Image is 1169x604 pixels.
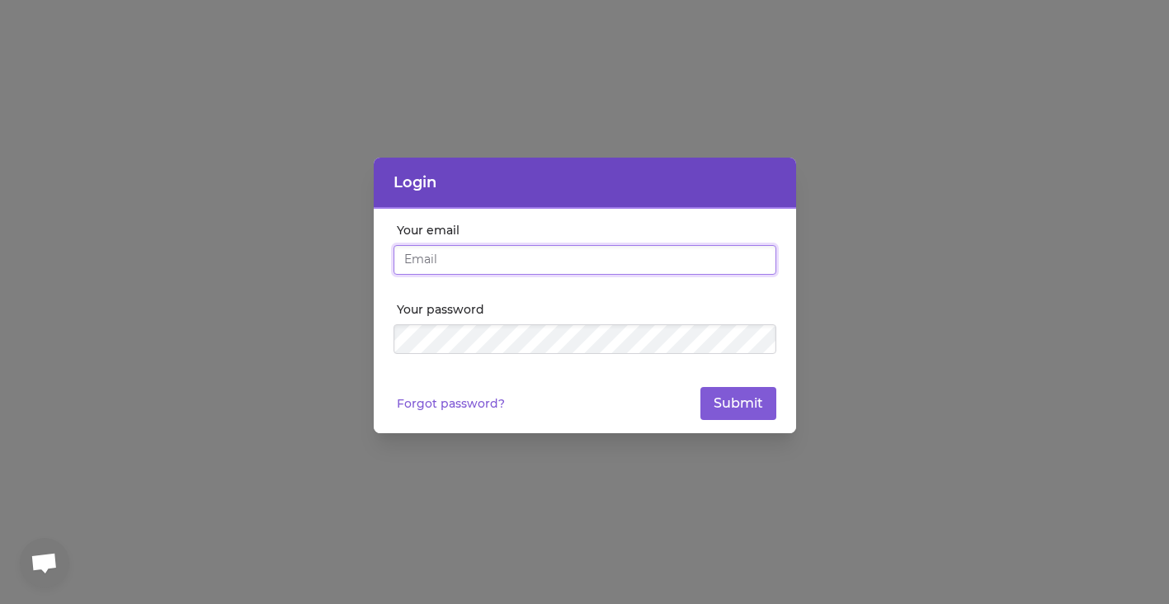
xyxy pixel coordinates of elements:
label: Your email [397,222,776,238]
a: Forgot password? [397,395,505,412]
input: Email [394,245,776,275]
div: Open chat [20,538,69,587]
label: Your password [397,301,776,318]
button: Submit [700,387,776,420]
header: Login [374,158,796,209]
